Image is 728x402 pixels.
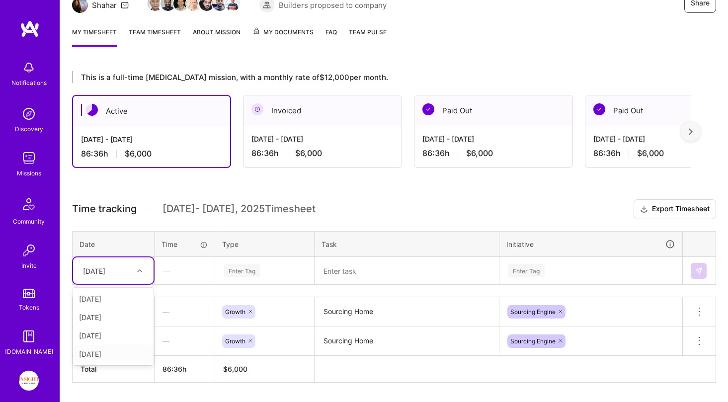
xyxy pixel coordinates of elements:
span: My Documents [252,27,314,38]
img: Paid Out [422,103,434,115]
i: icon Download [640,204,648,215]
div: Initiative [506,239,675,250]
div: Tokens [19,302,39,313]
span: Growth [225,308,245,316]
div: Enter Tag [508,263,545,278]
div: Discovery [15,124,43,134]
div: — [155,257,214,284]
img: Community [17,192,41,216]
div: Enter Tag [224,263,260,278]
img: right [689,128,693,135]
div: 86:36 h [422,148,565,159]
textarea: Sourcing Home [316,327,498,355]
span: $6,000 [637,148,664,159]
img: bell [19,58,39,78]
div: Notifications [11,78,47,88]
img: teamwork [19,148,39,168]
th: Task [315,231,499,257]
div: Paid Out [414,95,572,126]
span: $6,000 [466,148,493,159]
div: [DATE] [83,265,105,276]
img: logo [20,20,40,38]
span: Time tracking [72,203,137,215]
th: Total [73,356,155,383]
a: My Documents [252,27,314,47]
div: Missions [17,168,41,178]
a: My timesheet [72,27,117,47]
img: Insight Partners: Data & AI - Sourcing [19,371,39,391]
div: [DATE] - [DATE] [422,134,565,144]
a: Team Pulse [349,27,387,47]
div: [DOMAIN_NAME] [5,346,53,357]
div: [DATE] [73,308,154,326]
div: This is a full-time [MEDICAL_DATA] mission, with a monthly rate of $12,000 per month. [72,71,691,83]
div: Invoiced [243,95,402,126]
img: Invoiced [251,103,263,115]
div: [DATE] [73,345,154,363]
div: Active [73,96,230,126]
span: Team Pulse [349,28,387,36]
div: [DATE] - [DATE] [251,134,394,144]
th: 86:36h [155,356,215,383]
a: FAQ [325,27,337,47]
div: [DATE] [73,326,154,345]
div: 86:36 h [81,149,222,159]
a: About Mission [193,27,241,47]
span: [DATE] - [DATE] , 2025 Timesheet [162,203,316,215]
th: Type [215,231,315,257]
img: tokens [23,289,35,298]
div: Time [162,239,208,249]
img: Invite [19,241,39,260]
a: Team timesheet [129,27,181,47]
button: Export Timesheet [634,199,716,219]
img: Submit [695,267,703,275]
span: Sourcing Engine [510,308,556,316]
span: Growth [225,337,245,345]
a: Insight Partners: Data & AI - Sourcing [16,371,41,391]
div: — [155,299,215,325]
span: Sourcing Engine [510,337,556,345]
img: Paid Out [593,103,605,115]
i: icon Chevron [137,268,142,273]
div: — [155,328,215,354]
th: Date [73,231,155,257]
div: [DATE] - [DATE] [81,134,222,145]
div: Community [13,216,45,227]
span: $6,000 [125,149,152,159]
img: discovery [19,104,39,124]
img: guide book [19,326,39,346]
div: Invite [21,260,37,271]
img: Active [86,104,98,116]
div: 86:36 h [251,148,394,159]
th: $6,000 [215,356,315,383]
div: [DATE] [73,290,154,308]
textarea: Sourcing Home [316,298,498,325]
span: $6,000 [295,148,322,159]
i: icon Mail [121,1,129,9]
